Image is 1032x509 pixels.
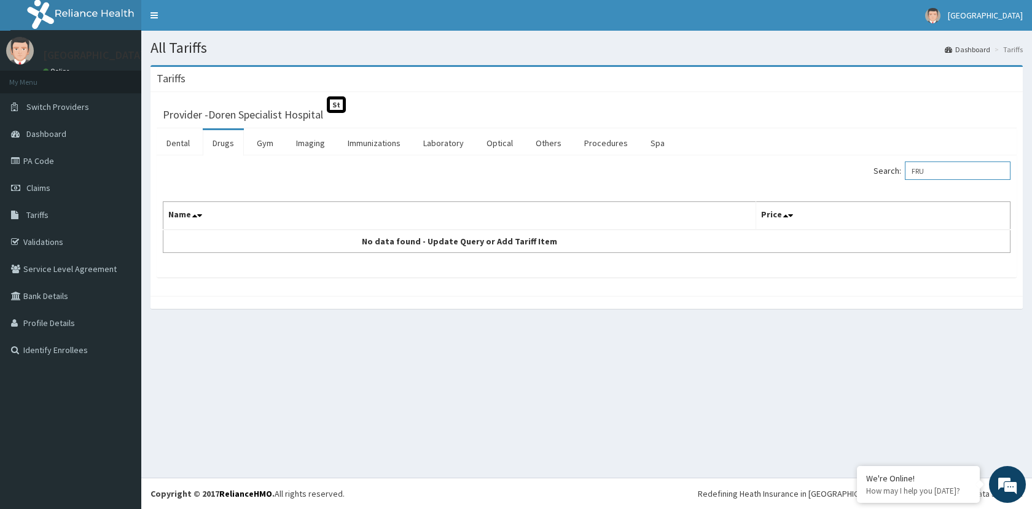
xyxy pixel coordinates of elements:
a: Dashboard [945,44,990,55]
span: St [327,96,346,113]
span: [GEOGRAPHIC_DATA] [948,10,1023,21]
li: Tariffs [991,44,1023,55]
h1: All Tariffs [150,40,1023,56]
span: Claims [26,182,50,193]
p: How may I help you today? [866,486,971,496]
a: Others [526,130,571,156]
span: We're online! [71,155,170,279]
strong: Copyright © 2017 . [150,488,275,499]
textarea: Type your message and hit 'Enter' [6,335,234,378]
a: Spa [641,130,674,156]
a: Laboratory [413,130,474,156]
footer: All rights reserved. [141,478,1032,509]
img: User Image [925,8,940,23]
a: Drugs [203,130,244,156]
a: Dental [157,130,200,156]
a: Optical [477,130,523,156]
a: Online [43,67,72,76]
a: Procedures [574,130,638,156]
a: Immunizations [338,130,410,156]
a: RelianceHMO [219,488,272,499]
th: Name [163,202,756,230]
img: User Image [6,37,34,64]
span: Switch Providers [26,101,89,112]
span: Tariffs [26,209,49,220]
div: We're Online! [866,473,971,484]
p: [GEOGRAPHIC_DATA] [43,50,144,61]
td: No data found - Update Query or Add Tariff Item [163,230,756,253]
h3: Tariffs [157,73,186,84]
div: Redefining Heath Insurance in [GEOGRAPHIC_DATA] using Telemedicine and Data Science! [698,488,1023,500]
th: Price [756,202,1011,230]
span: Dashboard [26,128,66,139]
a: Imaging [286,130,335,156]
input: Search: [905,161,1011,180]
label: Search: [874,161,1011,180]
a: Gym [247,130,283,156]
h3: Provider - Doren Specialist Hospital [163,109,323,120]
div: Chat with us now [64,69,206,85]
img: d_794563401_company_1708531726252_794563401 [23,61,50,92]
div: Minimize live chat window [201,6,231,36]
